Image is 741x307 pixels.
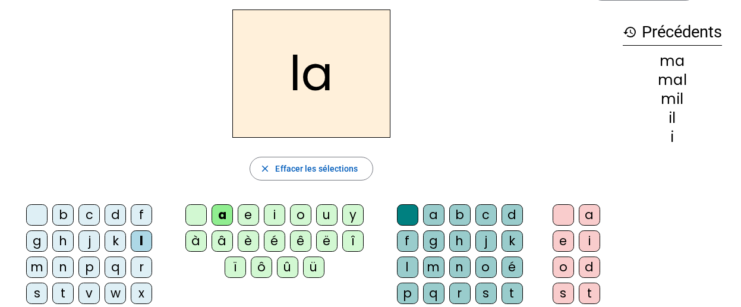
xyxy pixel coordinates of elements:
div: h [52,230,74,252]
div: ô [251,257,272,278]
div: mal [623,73,722,87]
div: b [52,204,74,226]
div: mil [623,92,722,106]
div: ï [225,257,246,278]
div: è [238,230,259,252]
div: o [475,257,497,278]
div: s [553,283,574,304]
button: Effacer les sélections [250,157,373,181]
div: ma [623,54,722,68]
div: r [449,283,471,304]
div: k [502,230,523,252]
div: û [277,257,298,278]
div: à [185,230,207,252]
div: t [52,283,74,304]
div: s [26,283,48,304]
div: p [397,283,418,304]
div: r [131,257,152,278]
div: b [449,204,471,226]
div: m [26,257,48,278]
div: l [131,230,152,252]
div: ê [290,230,311,252]
h2: la [232,10,390,138]
div: h [449,230,471,252]
div: q [105,257,126,278]
h3: Précédents [623,19,722,46]
div: l [397,257,418,278]
div: é [264,230,285,252]
div: ü [303,257,324,278]
div: v [78,283,100,304]
div: g [423,230,444,252]
div: w [105,283,126,304]
div: o [290,204,311,226]
mat-icon: close [260,163,270,174]
div: d [579,257,600,278]
div: c [475,204,497,226]
mat-icon: history [623,25,637,39]
div: e [238,204,259,226]
div: d [502,204,523,226]
div: d [105,204,126,226]
div: s [475,283,497,304]
div: g [26,230,48,252]
div: il [623,111,722,125]
div: i [579,230,600,252]
div: ë [316,230,338,252]
span: Effacer les sélections [275,162,358,176]
div: t [579,283,600,304]
div: i [264,204,285,226]
div: é [502,257,523,278]
div: a [423,204,444,226]
div: n [52,257,74,278]
div: î [342,230,364,252]
div: n [449,257,471,278]
div: f [397,230,418,252]
div: e [553,230,574,252]
div: a [212,204,233,226]
div: u [316,204,338,226]
div: y [342,204,364,226]
div: x [131,283,152,304]
div: q [423,283,444,304]
div: j [78,230,100,252]
div: i [623,130,722,144]
div: a [579,204,600,226]
div: â [212,230,233,252]
div: m [423,257,444,278]
div: c [78,204,100,226]
div: f [131,204,152,226]
div: o [553,257,574,278]
div: k [105,230,126,252]
div: p [78,257,100,278]
div: t [502,283,523,304]
div: j [475,230,497,252]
